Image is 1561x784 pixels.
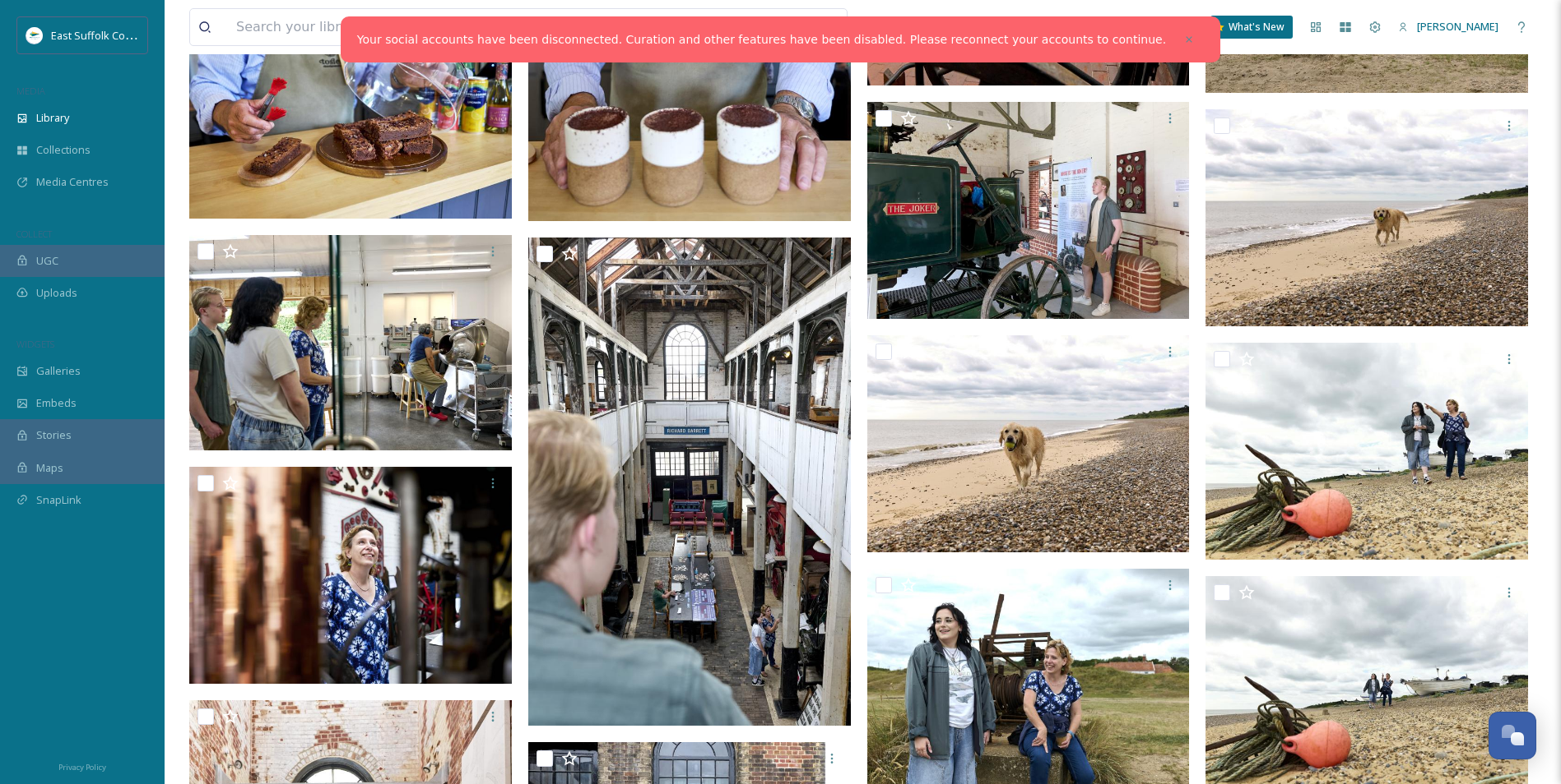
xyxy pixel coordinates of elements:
[36,363,81,379] span: Galleries
[1206,109,1531,326] img: SizewellBeach_MischaPhotoLtd_0625(12)
[26,27,43,44] img: ESC%20Logo.png
[528,238,854,726] img: LongShopMuseum_MischaPhotoLtd_0625(5)
[36,110,69,126] span: Library
[189,4,512,219] img: TosierChocolatemaker_MischaPhotoLtd_0625(3)
[189,466,515,683] img: LongShopMuseum_MischaPhotoLtd_0625(4)
[357,31,1166,48] a: Your social accounts have been disconnected. Curation and other features have been disabled. Plea...
[16,338,54,350] span: WIDGETS
[742,11,839,43] a: View all files
[1417,19,1498,34] span: [PERSON_NAME]
[51,27,148,43] span: East Suffolk Council
[16,85,45,97] span: MEDIA
[36,427,72,443] span: Stories
[36,142,91,158] span: Collections
[867,102,1193,319] img: LongShopMuseum_MischaPhotoLtd_0625(6)
[867,335,1193,552] img: SizewellBeach_MischaPhotoLtd_0625(11)
[1489,712,1536,759] button: Open Chat
[1206,343,1531,560] img: SizewellBeach_MischaPhotoLtd_0625(10)
[16,228,52,240] span: COLLECT
[36,253,58,269] span: UGC
[36,395,77,411] span: Embeds
[36,285,77,301] span: Uploads
[228,9,683,45] input: Search your library
[58,762,106,772] span: Privacy Policy
[58,756,106,776] a: Privacy Policy
[36,492,81,508] span: SnapLink
[1390,11,1507,43] a: [PERSON_NAME]
[1210,16,1293,39] a: What's New
[36,460,63,476] span: Maps
[189,235,512,450] img: TosierChocolatemaker_MischaPhotoLtd_0625(2)
[36,174,109,190] span: Media Centres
